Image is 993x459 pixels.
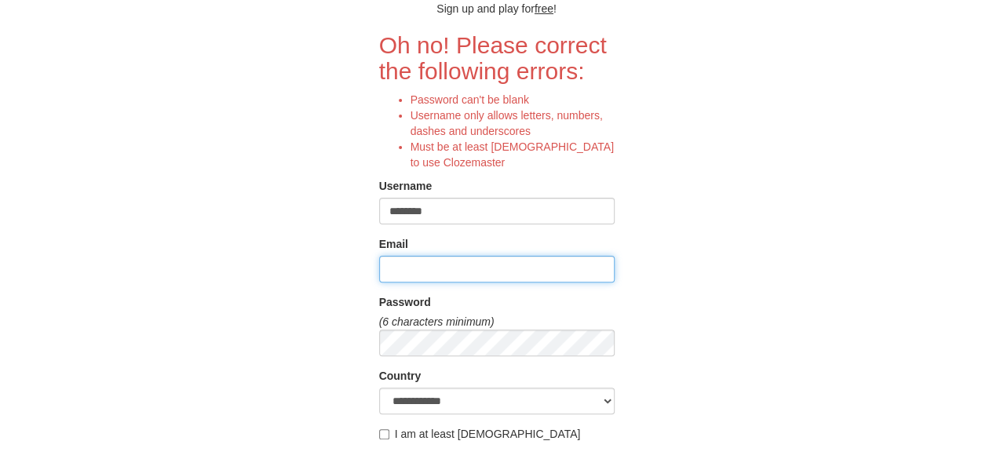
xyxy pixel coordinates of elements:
li: Username only allows letters, numbers, dashes and underscores [411,107,615,139]
label: Email [379,236,408,252]
em: (6 characters minimum) [379,315,495,328]
u: free [535,2,553,15]
input: I am at least [DEMOGRAPHIC_DATA] [379,429,389,439]
li: Must be at least [DEMOGRAPHIC_DATA] to use Clozemaster [411,139,615,170]
li: Password can't be blank [411,92,615,107]
p: Sign up and play for ! [379,1,615,16]
label: Password [379,294,431,310]
label: Username [379,178,433,194]
h2: Oh no! Please correct the following errors: [379,32,615,84]
label: Country [379,368,422,384]
label: I am at least [DEMOGRAPHIC_DATA] [379,426,581,442]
